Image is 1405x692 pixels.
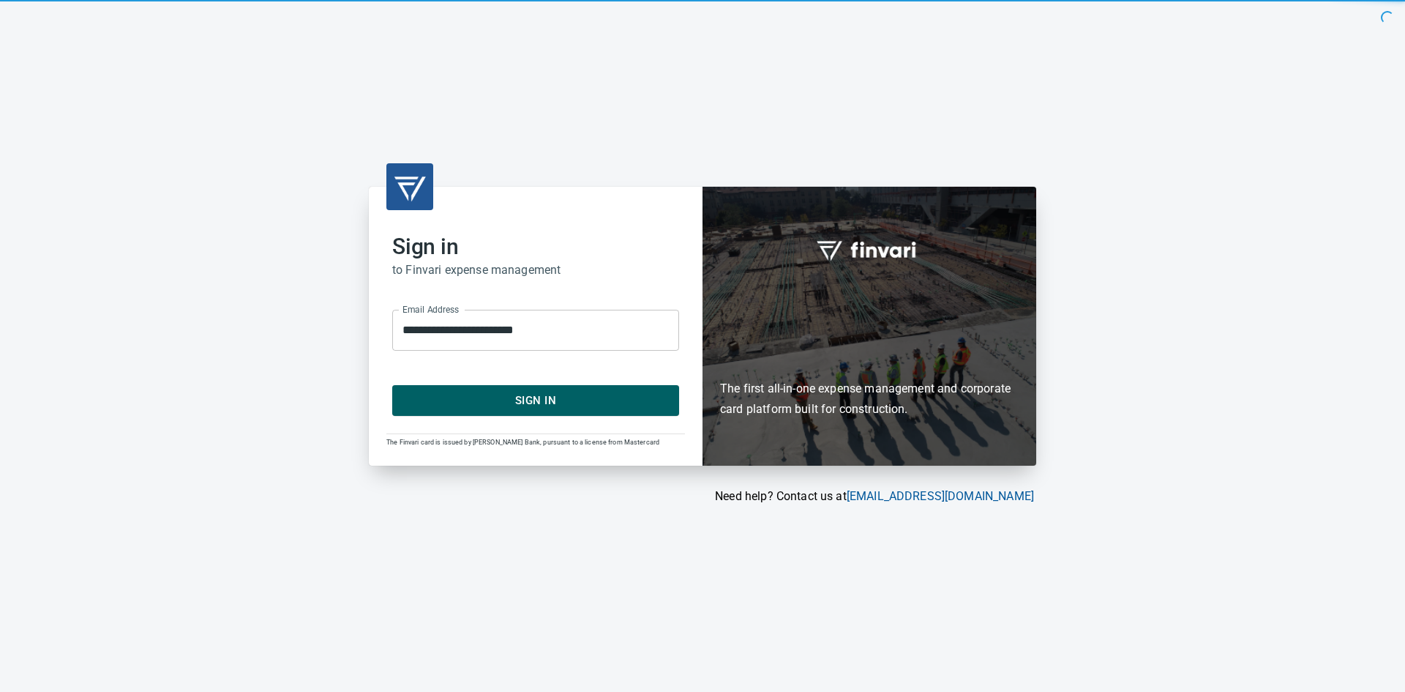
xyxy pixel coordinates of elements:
span: The Finvari card is issued by [PERSON_NAME] Bank, pursuant to a license from Mastercard [386,439,659,446]
div: Finvari [702,187,1036,466]
span: Sign In [408,391,663,410]
a: [EMAIL_ADDRESS][DOMAIN_NAME] [847,489,1034,503]
h6: The first all-in-one expense management and corporate card platform built for construction. [720,294,1019,420]
button: Sign In [392,385,679,416]
h2: Sign in [392,234,679,260]
p: Need help? Contact us at [369,488,1034,505]
img: transparent_logo.png [392,169,427,204]
h6: to Finvari expense management [392,260,679,280]
img: fullword_logo_white.png [814,233,924,267]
